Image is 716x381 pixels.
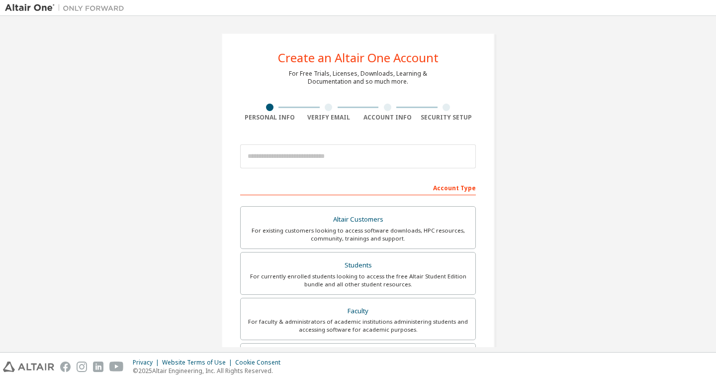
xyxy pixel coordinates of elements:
div: Privacy [133,359,162,367]
div: Account Type [240,179,476,195]
div: Cookie Consent [235,359,286,367]
img: Altair One [5,3,129,13]
img: instagram.svg [77,362,87,372]
div: For faculty & administrators of academic institutions administering students and accessing softwa... [247,318,469,334]
div: For currently enrolled students looking to access the free Altair Student Edition bundle and all ... [247,272,469,288]
div: For Free Trials, Licenses, Downloads, Learning & Documentation and so much more. [289,70,427,86]
div: For existing customers looking to access software downloads, HPC resources, community, trainings ... [247,227,469,243]
div: Security Setup [417,114,476,122]
img: altair_logo.svg [3,362,54,372]
p: © 2025 Altair Engineering, Inc. All Rights Reserved. [133,367,286,375]
div: Faculty [247,304,469,318]
div: Website Terms of Use [162,359,235,367]
div: Account Info [358,114,417,122]
div: Verify Email [299,114,358,122]
img: linkedin.svg [93,362,103,372]
div: Personal Info [240,114,299,122]
div: Create an Altair One Account [278,52,439,64]
img: youtube.svg [109,362,124,372]
div: Altair Customers [247,213,469,227]
img: facebook.svg [60,362,71,372]
div: Students [247,258,469,272]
